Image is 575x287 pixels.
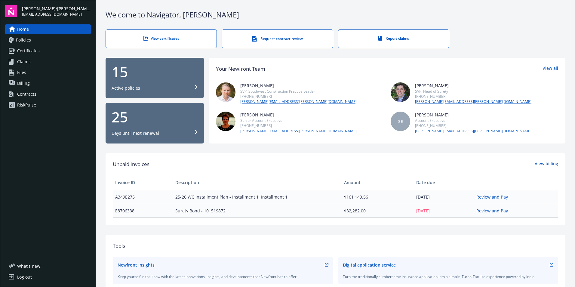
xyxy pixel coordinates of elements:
span: Unpaid Invoices [113,160,149,168]
th: Invoice ID [113,175,173,190]
div: [PHONE_NUMBER] [240,94,357,99]
td: [DATE] [414,190,474,204]
img: photo [391,82,410,102]
div: Active policies [112,85,140,91]
div: RiskPulse [17,100,36,110]
div: Digital application service [343,262,396,268]
span: What ' s new [17,263,40,269]
a: Home [5,24,91,34]
button: What's new [5,263,50,269]
div: View certificates [118,36,204,41]
div: Log out [17,272,32,282]
div: Keep yourself in the know with the latest innovations, insights, and developments that Newfront h... [118,274,328,279]
a: [PERSON_NAME][EMAIL_ADDRESS][PERSON_NAME][DOMAIN_NAME] [240,99,357,104]
a: View all [543,65,558,73]
div: [PHONE_NUMBER] [415,123,531,128]
div: SVP, Head of Surety [415,89,531,94]
span: Certificates [17,46,40,56]
a: Review and Pay [476,194,513,200]
div: [PHONE_NUMBER] [415,94,531,99]
a: View billing [535,160,558,168]
button: 15Active policies [106,58,204,98]
a: Files [5,68,91,77]
td: E8706338 [113,204,173,218]
button: [PERSON_NAME]/[PERSON_NAME] Construction, Inc.[EMAIL_ADDRESS][DOMAIN_NAME] [22,5,91,17]
div: Turn the traditionally cumbersome insurance application into a simple, Turbo-Tax like experience ... [343,274,554,279]
img: photo [216,112,235,131]
div: Welcome to Navigator , [PERSON_NAME] [106,10,565,20]
td: [DATE] [414,204,474,218]
div: 25 [112,110,198,124]
a: View certificates [106,29,217,48]
td: A349E275 [113,190,173,204]
a: Claims [5,57,91,66]
span: [EMAIL_ADDRESS][DOMAIN_NAME] [22,12,91,17]
a: Contracts [5,89,91,99]
div: Account Executive [415,118,531,123]
div: Tools [113,242,558,250]
td: $32,282.00 [342,204,414,218]
div: [PERSON_NAME] [415,112,531,118]
th: Description [173,175,341,190]
span: Billing [17,79,30,88]
a: [PERSON_NAME][EMAIL_ADDRESS][PERSON_NAME][DOMAIN_NAME] [415,128,531,134]
span: [PERSON_NAME]/[PERSON_NAME] Construction, Inc. [22,5,91,12]
div: [PHONE_NUMBER] [240,123,357,128]
a: Policies [5,35,91,45]
div: 15 [112,65,198,79]
div: Days until next renewal [112,130,159,136]
button: 25Days until next renewal [106,103,204,143]
div: SVP, Southwest Construction Practice Leader [240,89,357,94]
div: [PERSON_NAME] [415,82,531,89]
div: Contracts [17,89,36,99]
span: Home [17,24,29,34]
span: Policies [16,35,31,45]
th: Date due [414,175,474,190]
div: Senior Account Executive [240,118,357,123]
th: Amount [342,175,414,190]
a: Report claims [338,29,449,48]
img: photo [216,82,235,102]
a: Billing [5,79,91,88]
span: Files [17,68,26,77]
div: [PERSON_NAME] [240,112,357,118]
span: Surety Bond - 101519872 [175,208,339,214]
div: Newfront Insights [118,262,155,268]
a: Review and Pay [476,208,513,214]
a: [PERSON_NAME][EMAIL_ADDRESS][PERSON_NAME][DOMAIN_NAME] [415,99,531,104]
img: navigator-logo.svg [5,5,17,17]
div: Report claims [350,36,437,41]
span: Claims [17,57,31,66]
div: Your Newfront Team [216,65,265,73]
a: RiskPulse [5,100,91,110]
div: Request contract review [234,36,321,42]
a: [PERSON_NAME][EMAIL_ADDRESS][PERSON_NAME][DOMAIN_NAME] [240,128,357,134]
td: $161,143.56 [342,190,414,204]
div: [PERSON_NAME] [240,82,357,89]
a: Request contract review [222,29,333,48]
span: SE [398,118,403,125]
span: 25-26 WC Installment Plan - Installment 1, Installment 1 [175,194,339,200]
a: Certificates [5,46,91,56]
